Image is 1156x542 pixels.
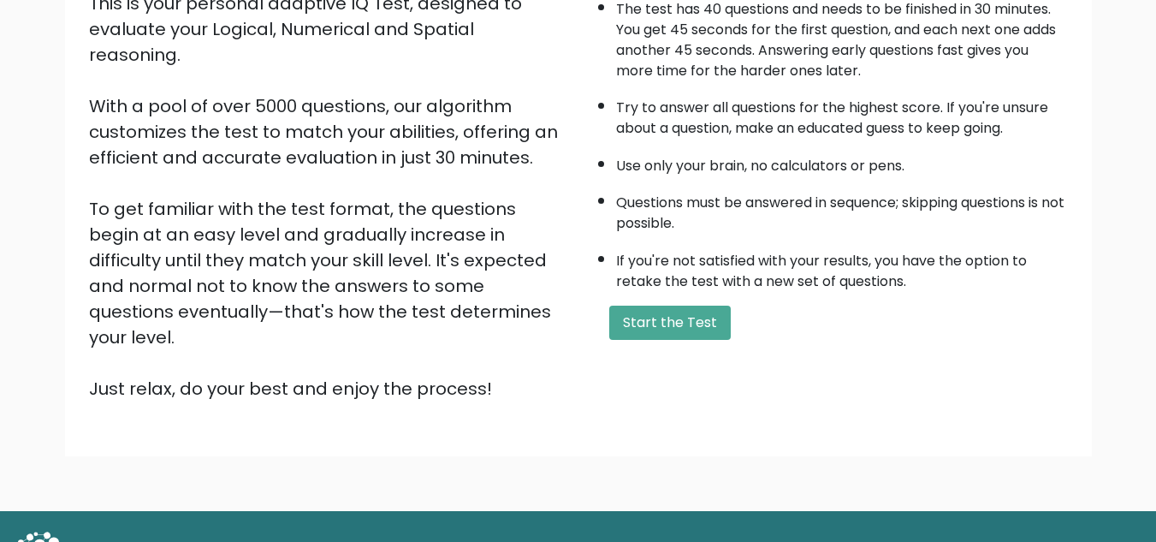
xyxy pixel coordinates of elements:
[616,184,1068,234] li: Questions must be answered in sequence; skipping questions is not possible.
[616,147,1068,176] li: Use only your brain, no calculators or pens.
[616,89,1068,139] li: Try to answer all questions for the highest score. If you're unsure about a question, make an edu...
[609,306,731,340] button: Start the Test
[616,242,1068,292] li: If you're not satisfied with your results, you have the option to retake the test with a new set ...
